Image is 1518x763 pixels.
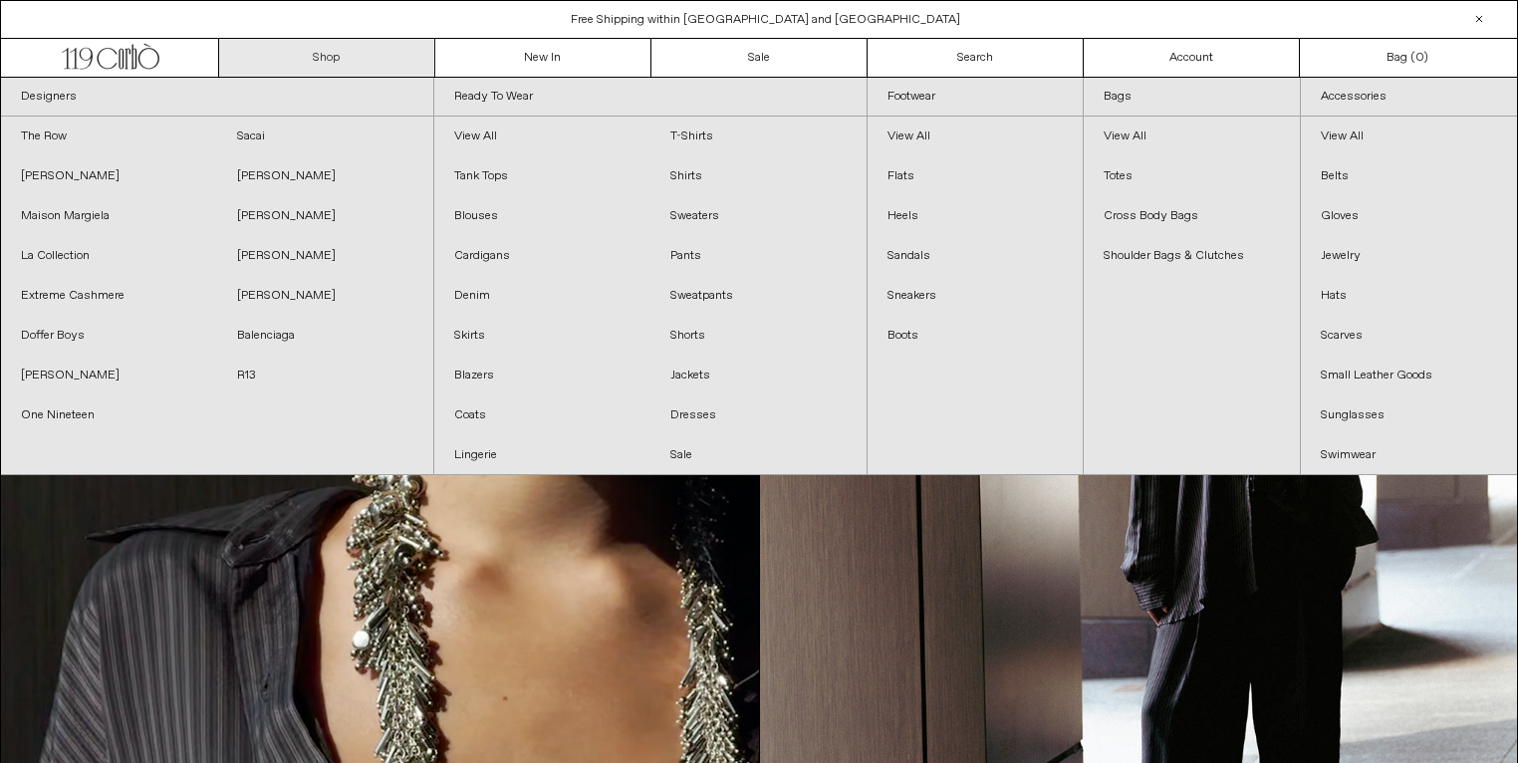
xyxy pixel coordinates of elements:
[1,236,217,276] a: La Collection
[434,356,650,395] a: Blazers
[219,39,435,77] a: Shop
[1415,49,1428,67] span: )
[868,117,1084,156] a: View All
[1,156,217,196] a: [PERSON_NAME]
[1301,276,1517,316] a: Hats
[1,117,217,156] a: The Row
[868,39,1084,77] a: Search
[868,78,1084,117] a: Footwear
[650,196,867,236] a: Sweaters
[650,276,867,316] a: Sweatpants
[217,156,433,196] a: [PERSON_NAME]
[434,78,867,117] a: Ready To Wear
[434,196,650,236] a: Blouses
[1084,236,1300,276] a: Shoulder Bags & Clutches
[217,316,433,356] a: Balenciaga
[650,356,867,395] a: Jackets
[217,356,433,395] a: R13
[571,12,960,28] a: Free Shipping within [GEOGRAPHIC_DATA] and [GEOGRAPHIC_DATA]
[1301,236,1517,276] a: Jewelry
[651,39,868,77] a: Sale
[435,39,651,77] a: New In
[1301,435,1517,475] a: Swimwear
[1,316,217,356] a: Doffer Boys
[1301,356,1517,395] a: Small Leather Goods
[1,78,433,117] a: Designers
[1301,196,1517,236] a: Gloves
[1301,117,1517,156] a: View All
[1301,156,1517,196] a: Belts
[868,236,1084,276] a: Sandals
[434,316,650,356] a: Skirts
[1,276,217,316] a: Extreme Cashmere
[1,196,217,236] a: Maison Margiela
[1,356,217,395] a: [PERSON_NAME]
[434,117,650,156] a: View All
[868,196,1084,236] a: Heels
[217,276,433,316] a: [PERSON_NAME]
[434,276,650,316] a: Denim
[650,156,867,196] a: Shirts
[434,156,650,196] a: Tank Tops
[1084,196,1300,236] a: Cross Body Bags
[434,435,650,475] a: Lingerie
[217,236,433,276] a: [PERSON_NAME]
[650,395,867,435] a: Dresses
[1084,78,1300,117] a: Bags
[650,316,867,356] a: Shorts
[1301,78,1517,117] a: Accessories
[1415,50,1423,66] span: 0
[1,395,217,435] a: One Nineteen
[1301,316,1517,356] a: Scarves
[1301,395,1517,435] a: Sunglasses
[217,117,433,156] a: Sacai
[1084,156,1300,196] a: Totes
[868,156,1084,196] a: Flats
[434,395,650,435] a: Coats
[650,435,867,475] a: Sale
[1084,117,1300,156] a: View All
[1300,39,1516,77] a: Bag ()
[217,196,433,236] a: [PERSON_NAME]
[434,236,650,276] a: Cardigans
[868,316,1084,356] a: Boots
[868,276,1084,316] a: Sneakers
[650,236,867,276] a: Pants
[650,117,867,156] a: T-Shirts
[1084,39,1300,77] a: Account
